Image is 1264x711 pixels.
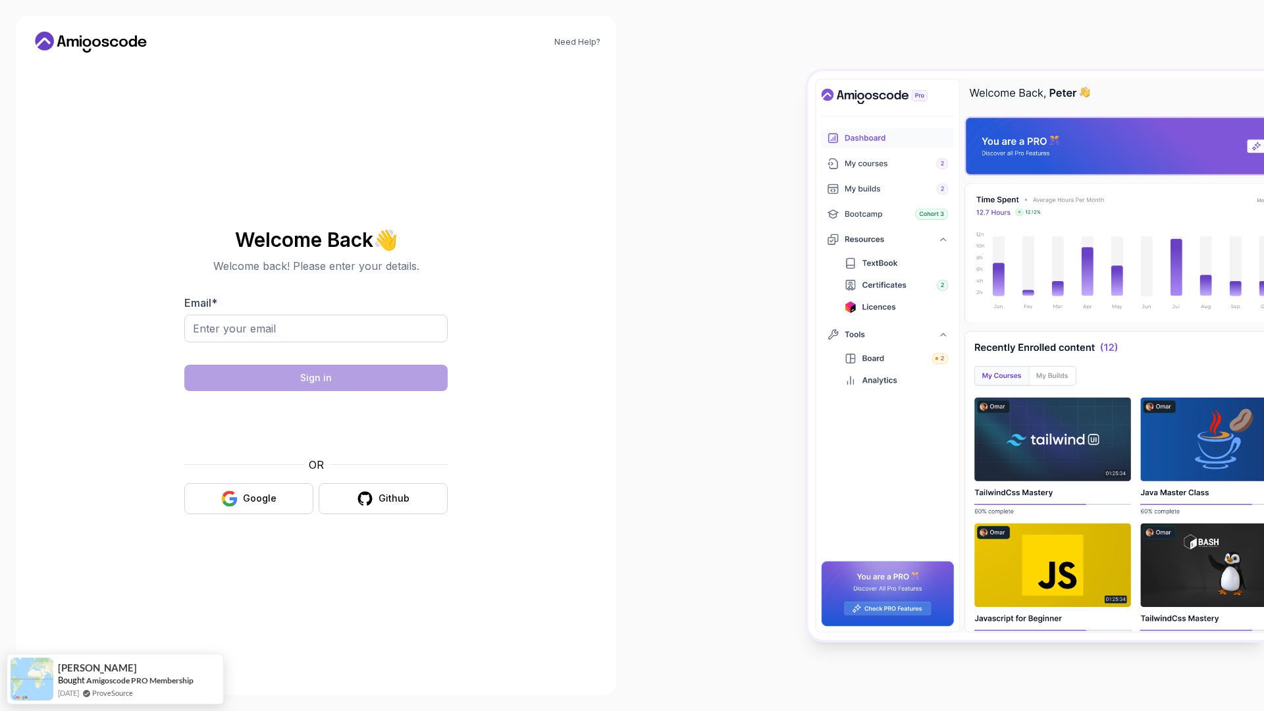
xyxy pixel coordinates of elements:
h2: Welcome Back [184,229,448,250]
button: Google [184,483,313,514]
img: provesource social proof notification image [11,658,53,700]
iframe: Widget met selectievakje voor hCaptcha-beveiligingsuitdaging [217,399,415,449]
label: Email * [184,296,217,309]
span: 👋 [371,225,402,254]
p: OR [309,457,324,473]
a: Need Help? [554,37,600,47]
button: Github [319,483,448,514]
div: Github [379,492,409,505]
span: Bought [58,675,85,685]
button: Sign in [184,365,448,391]
div: Google [243,492,276,505]
p: Welcome back! Please enter your details. [184,258,448,274]
img: Amigoscode Dashboard [808,71,1264,640]
a: ProveSource [92,687,133,698]
span: [DATE] [58,687,79,698]
span: [PERSON_NAME] [58,662,137,673]
input: Enter your email [184,315,448,342]
a: Home link [32,32,150,53]
a: Amigoscode PRO Membership [86,675,194,685]
div: Sign in [300,371,332,384]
